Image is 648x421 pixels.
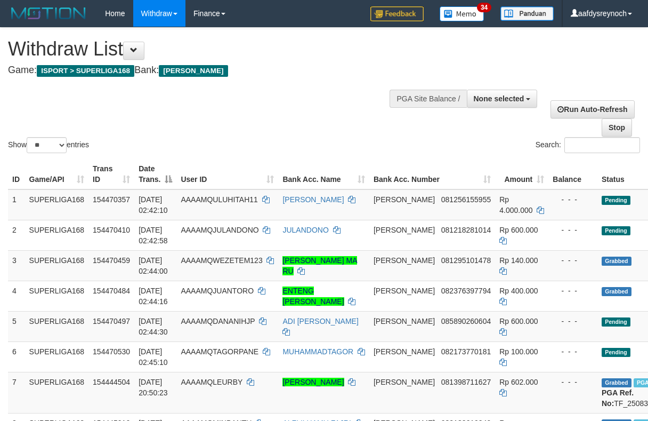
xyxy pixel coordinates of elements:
span: 154470484 [93,287,130,295]
span: AAAAMQULUHITAH11 [181,195,257,204]
span: Pending [602,317,630,327]
input: Search: [564,137,640,153]
span: Pending [602,226,630,235]
span: Pending [602,196,630,205]
span: Copy 081398711627 to clipboard [441,378,491,386]
a: MUHAMMADTAGOR [282,347,353,356]
span: Rp 140.000 [499,256,538,265]
th: Amount: activate to sort column ascending [495,159,548,189]
div: PGA Site Balance / [390,90,466,108]
span: Copy 082173770181 to clipboard [441,347,491,356]
span: AAAAMQJUANTORO [181,287,254,295]
div: - - - [553,377,593,387]
td: 1 [8,189,25,220]
img: Button%20Memo.svg [440,6,484,21]
span: 154470410 [93,226,130,234]
th: User ID: activate to sort column ascending [176,159,278,189]
a: Run Auto-Refresh [550,100,634,118]
div: - - - [553,194,593,205]
span: None selected [474,94,524,103]
img: MOTION_logo.png [8,5,89,21]
a: ENTENG [PERSON_NAME] [282,287,344,306]
span: [PERSON_NAME] [374,378,435,386]
span: Rp 100.000 [499,347,538,356]
span: [DATE] 02:44:16 [139,287,168,306]
th: Trans ID: activate to sort column ascending [88,159,134,189]
span: [PERSON_NAME] [374,287,435,295]
label: Show entries [8,137,89,153]
span: Grabbed [602,287,631,296]
span: Rp 600.000 [499,226,538,234]
span: [PERSON_NAME] [374,256,435,265]
span: 154470459 [93,256,130,265]
span: ISPORT > SUPERLIGA168 [37,65,134,77]
span: AAAAMQWEZETEM123 [181,256,262,265]
span: AAAAMQTAGORPANE [181,347,258,356]
span: [PERSON_NAME] [374,226,435,234]
span: AAAAMQDANANIHJP [181,317,255,325]
span: 34 [477,3,491,12]
button: None selected [467,90,538,108]
img: panduan.png [500,6,554,21]
span: Rp 602.000 [499,378,538,386]
span: [DATE] 02:42:58 [139,226,168,245]
span: AAAAMQLEURBY [181,378,242,386]
span: [PERSON_NAME] [159,65,228,77]
td: SUPERLIGA168 [25,341,89,372]
span: Copy 081295101478 to clipboard [441,256,491,265]
span: 154470357 [93,195,130,204]
label: Search: [536,137,640,153]
td: SUPERLIGA168 [25,189,89,220]
span: Rp 400.000 [499,287,538,295]
span: [DATE] 02:44:00 [139,256,168,275]
div: - - - [553,346,593,357]
th: Bank Acc. Name: activate to sort column ascending [278,159,369,189]
div: - - - [553,285,593,296]
a: [PERSON_NAME] [282,195,344,204]
h4: Game: Bank: [8,65,422,76]
span: Rp 4.000.000 [499,195,532,215]
span: [DATE] 02:42:10 [139,195,168,215]
span: Pending [602,348,630,357]
td: SUPERLIGA168 [25,220,89,250]
span: [DATE] 02:44:30 [139,317,168,336]
span: Copy 081256155955 to clipboard [441,195,491,204]
span: [DATE] 20:50:23 [139,378,168,397]
span: Copy 082376397794 to clipboard [441,287,491,295]
th: Bank Acc. Number: activate to sort column ascending [369,159,495,189]
span: 154470530 [93,347,130,356]
span: [PERSON_NAME] [374,347,435,356]
a: [PERSON_NAME] [282,378,344,386]
td: 5 [8,311,25,341]
th: ID [8,159,25,189]
select: Showentries [27,137,67,153]
div: - - - [553,225,593,235]
span: [PERSON_NAME] [374,195,435,204]
td: 6 [8,341,25,372]
img: Feedback.jpg [370,6,424,21]
span: [DATE] 02:45:10 [139,347,168,367]
th: Balance [548,159,597,189]
td: SUPERLIGA168 [25,281,89,311]
th: Date Trans.: activate to sort column descending [134,159,176,189]
a: JULANDONO [282,226,328,234]
th: Game/API: activate to sort column ascending [25,159,89,189]
div: - - - [553,316,593,327]
td: 2 [8,220,25,250]
b: PGA Ref. No: [602,388,634,408]
a: [PERSON_NAME] MA RU [282,256,357,275]
span: [PERSON_NAME] [374,317,435,325]
span: Grabbed [602,257,631,266]
a: Stop [602,118,632,137]
td: 4 [8,281,25,311]
span: Copy 081218281014 to clipboard [441,226,491,234]
a: ADI [PERSON_NAME] [282,317,358,325]
td: SUPERLIGA168 [25,372,89,413]
span: AAAAMQJULANDONO [181,226,258,234]
td: 3 [8,250,25,281]
span: Grabbed [602,378,631,387]
div: - - - [553,255,593,266]
td: SUPERLIGA168 [25,311,89,341]
span: Copy 085890260604 to clipboard [441,317,491,325]
span: 154470497 [93,317,130,325]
